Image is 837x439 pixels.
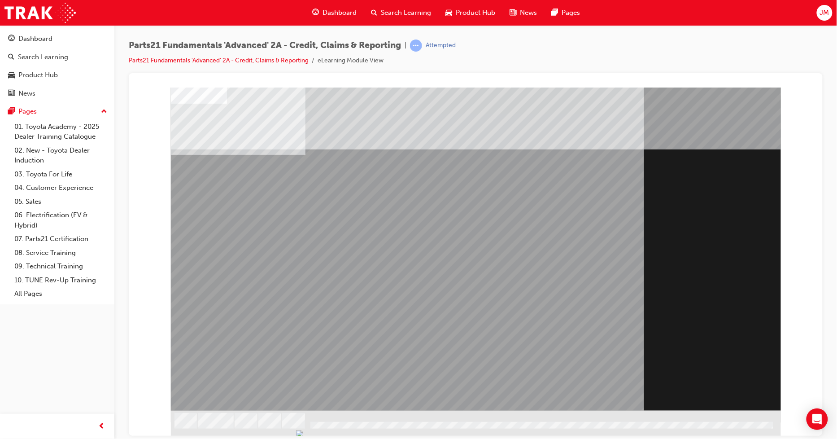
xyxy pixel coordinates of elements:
[410,40,422,52] span: learningRecordVerb_ATTEMPT-icon
[101,106,107,118] span: up-icon
[371,7,378,18] span: search-icon
[11,144,111,167] a: 02. New - Toyota Dealer Induction
[4,85,111,102] a: News
[8,53,14,61] span: search-icon
[4,3,76,23] img: Trak
[510,7,517,18] span: news-icon
[11,246,111,260] a: 08. Service Training
[545,4,588,22] a: pages-iconPages
[4,29,111,103] button: DashboardSearch LearningProduct HubNews
[8,71,15,79] span: car-icon
[8,108,15,116] span: pages-icon
[8,35,15,43] span: guage-icon
[8,90,15,98] span: news-icon
[4,103,111,120] button: Pages
[160,343,645,350] div: Progress, Slide 1 of 54
[11,167,111,181] a: 03. Toyota For Life
[11,120,111,144] a: 01. Toyota Academy - 2025 Dealer Training Catalogue
[4,31,111,47] a: Dashboard
[4,67,111,83] a: Product Hub
[426,41,456,50] div: Attempted
[11,232,111,246] a: 07. Parts21 Certification
[503,4,545,22] a: news-iconNews
[323,8,357,18] span: Dashboard
[520,8,537,18] span: News
[129,40,401,51] span: Parts21 Fundamentals 'Advanced' 2A - Credit, Claims & Reporting
[11,208,111,232] a: 06. Electrification (EV & Hybrid)
[18,70,58,80] div: Product Hub
[11,195,111,209] a: 05. Sales
[313,7,319,18] span: guage-icon
[364,4,439,22] a: search-iconSearch Learning
[318,56,384,66] li: eLearning Module View
[405,40,406,51] span: |
[456,8,496,18] span: Product Hub
[11,181,111,195] a: 04. Customer Experience
[18,88,35,99] div: News
[4,49,111,66] a: Search Learning
[18,106,37,117] div: Pages
[381,8,432,18] span: Search Learning
[18,52,68,62] div: Search Learning
[820,8,829,18] span: JM
[806,408,828,430] div: Open Intercom Messenger
[11,259,111,273] a: 09. Technical Training
[552,7,558,18] span: pages-icon
[446,7,453,18] span: car-icon
[439,4,503,22] a: car-iconProduct Hub
[129,57,309,64] a: Parts21 Fundamentals 'Advanced' 2A - Credit, Claims & Reporting
[305,4,364,22] a: guage-iconDashboard
[99,421,105,432] span: prev-icon
[11,287,111,301] a: All Pages
[18,34,52,44] div: Dashboard
[817,5,833,21] button: JM
[160,343,645,350] img: Thumb.png
[562,8,580,18] span: Pages
[11,273,111,287] a: 10. TUNE Rev-Up Training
